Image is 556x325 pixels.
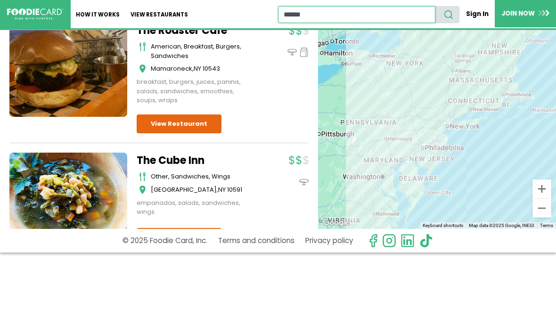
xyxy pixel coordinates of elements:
span: Mamaroneck [151,64,192,73]
input: restaurant search [278,6,436,23]
div: american, breakfast, burgers, sandwiches [151,42,254,60]
a: The Cube Inn [137,153,254,168]
a: The Roaster Cafe [137,23,254,38]
img: dinein_icon.svg [287,48,297,57]
img: cutlery_icon.svg [139,172,146,181]
a: Terms [540,223,553,228]
button: Keyboard shortcuts [423,222,463,229]
img: cutlery_icon.svg [139,42,146,51]
div: , [151,185,254,195]
a: View Restaurant [137,114,221,133]
img: FoodieCard; Eat, Drink, Save, Donate [7,8,64,20]
svg: check us out on facebook [366,234,380,248]
img: map_icon.svg [139,64,146,73]
p: © 2025 Foodie Card, Inc. [123,232,207,249]
span: NY [218,185,226,194]
img: map_icon.svg [139,185,146,195]
span: [GEOGRAPHIC_DATA] [151,185,217,194]
a: Open this area in Google Maps (opens a new window) [320,217,352,229]
button: Zoom in [532,179,551,198]
span: Map data ©2025 Google, INEGI [469,223,534,228]
img: Google [320,217,352,229]
div: empanadas, salads, sandwiches, wings [137,198,254,217]
a: Privacy policy [305,232,353,249]
a: View Restaurant [137,228,221,247]
span: 10591 [227,185,242,194]
button: Zoom out [532,199,551,218]
span: NY [194,64,201,73]
div: other, sandwiches, wings [151,172,254,181]
img: tiktok.svg [419,234,433,248]
a: Sign In [459,6,495,22]
button: search [435,6,459,23]
img: pickup_icon.svg [299,48,309,57]
a: Terms and conditions [218,232,294,249]
img: linkedin.svg [401,234,415,248]
div: breakfast, burgers, juices, paninis, salads, sandwiches, smoothies, soups, wraps [137,77,254,105]
span: 10543 [203,64,220,73]
img: dinein_icon.svg [299,178,309,187]
div: , [151,64,254,73]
